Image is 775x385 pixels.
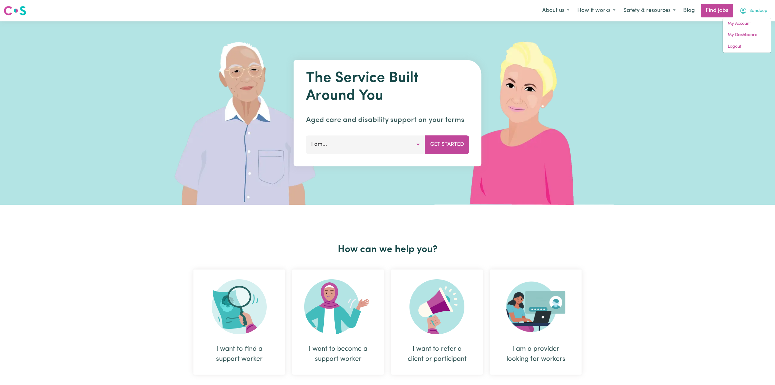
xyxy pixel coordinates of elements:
[505,344,567,364] div: I am a provider looking for workers
[538,4,573,17] button: About us
[619,4,679,17] button: Safety & resources
[573,4,619,17] button: How it works
[391,269,483,375] div: I want to refer a client or participant
[679,4,698,17] a: Blog
[490,269,582,375] div: I am a provider looking for workers
[723,41,771,53] a: Logout
[723,18,771,30] a: My Account
[723,18,771,53] div: My Account
[749,8,767,14] span: Sandeep
[292,269,384,375] div: I want to become a support worker
[4,5,26,16] img: Careseekers logo
[208,344,270,364] div: I want to find a support worker
[409,279,464,334] img: Refer
[723,29,771,41] a: My Dashboard
[190,244,585,255] h2: How can we help you?
[4,4,26,18] a: Careseekers logo
[406,344,468,364] div: I want to refer a client or participant
[701,4,733,17] a: Find jobs
[506,279,565,334] img: Provider
[306,135,425,154] button: I am...
[736,4,771,17] button: My Account
[193,269,285,375] div: I want to find a support worker
[425,135,469,154] button: Get Started
[212,279,267,334] img: Search
[304,279,372,334] img: Become Worker
[306,115,469,126] p: Aged care and disability support on your terms
[307,344,369,364] div: I want to become a support worker
[306,70,469,105] h1: The Service Built Around You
